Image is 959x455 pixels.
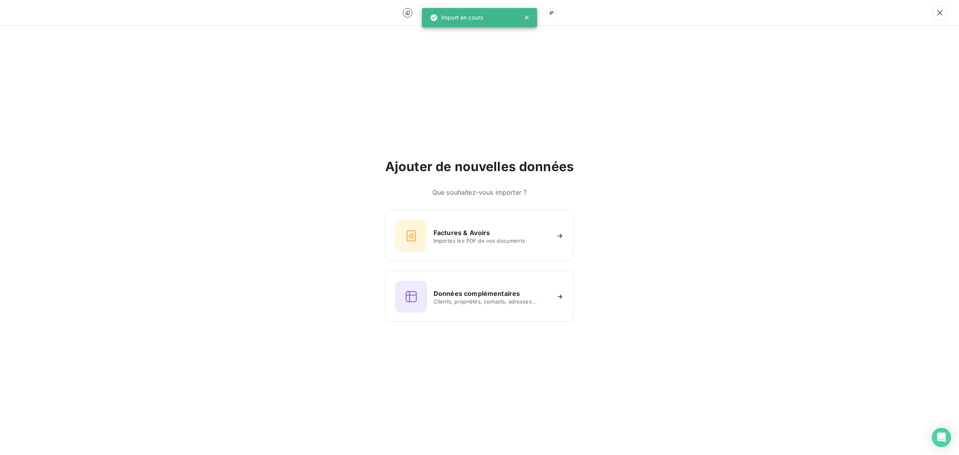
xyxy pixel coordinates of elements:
div: Import en cours [430,10,483,25]
span: Importez les PDF de vos documents [434,237,549,244]
h2: Ajouter de nouvelles données [385,159,574,175]
h6: Que souhaitez-vous importer ? [385,188,574,197]
h6: Factures & Avoirs [434,228,490,237]
div: Open Intercom Messenger [932,428,951,447]
h6: Données complémentaires [434,289,520,298]
span: Clients, propriétés, contacts, adresses... [434,298,549,305]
